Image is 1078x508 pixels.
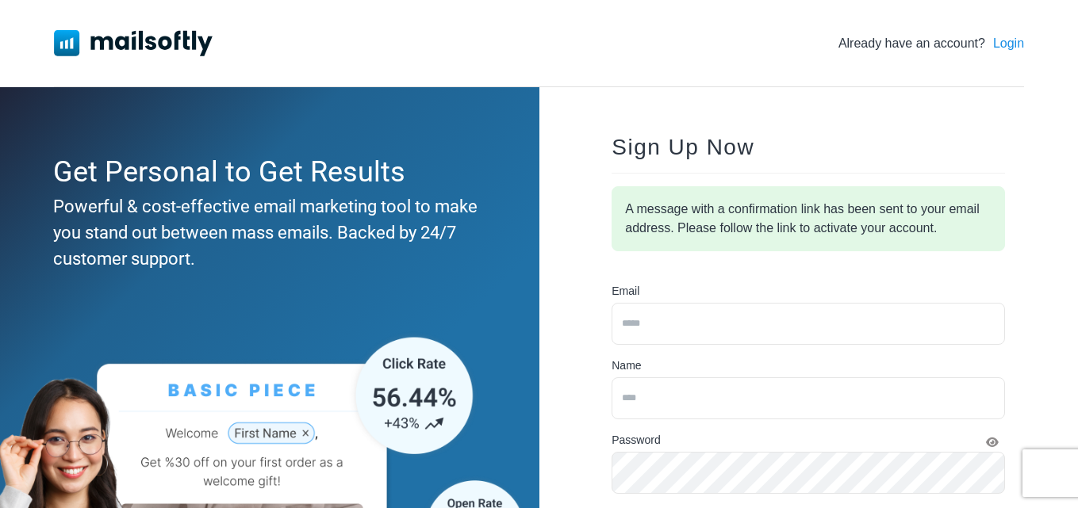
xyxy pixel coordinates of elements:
[612,186,1005,251] div: A message with a confirmation link has been sent to your email address. Please follow the link to...
[612,135,754,159] span: Sign Up Now
[986,437,999,448] i: Show Password
[612,432,660,449] label: Password
[53,151,478,193] div: Get Personal to Get Results
[53,193,478,272] div: Powerful & cost-effective email marketing tool to make you stand out between mass emails. Backed ...
[993,34,1024,53] a: Login
[838,34,1024,53] div: Already have an account?
[612,283,639,300] label: Email
[612,357,641,374] label: Name
[54,30,213,55] img: Mailsoftly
